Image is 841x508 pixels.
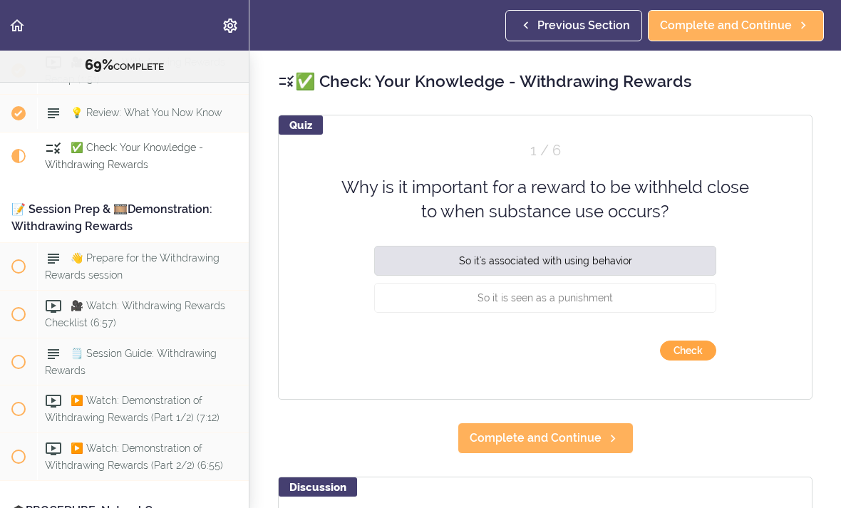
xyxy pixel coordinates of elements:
[459,254,632,266] span: So it's associated with using behavior
[279,115,323,135] div: Quiz
[45,395,220,423] span: ▶️ Watch: Demonstration of Withdrawing Rewards (Part 1/2) (7:12)
[339,175,752,224] div: Why is it important for a reward to be withheld close to when substance use occurs?
[374,282,716,312] button: So it is seen as a punishment
[85,56,113,73] span: 69%
[9,17,26,34] svg: Back to course curriculum
[505,10,642,41] a: Previous Section
[222,17,239,34] svg: Settings Menu
[478,291,613,303] span: So it is seen as a punishment
[648,10,824,41] a: Complete and Continue
[71,107,222,118] span: 💡 Review: What You Now Know
[45,142,203,170] span: ✅ Check: Your Knowledge - Withdrawing Rewards
[278,69,812,93] h2: ✅ Check: Your Knowledge - Withdrawing Rewards
[374,140,716,161] div: Question 1 out of 6
[18,56,231,75] div: COMPLETE
[660,341,716,361] button: submit answer
[458,423,634,454] a: Complete and Continue
[45,300,225,328] span: 🎥 Watch: Withdrawing Rewards Checklist (6:57)
[279,477,357,497] div: Discussion
[660,17,792,34] span: Complete and Continue
[45,348,217,375] span: 🗒️ Session Guide: Withdrawing Rewards
[45,252,220,280] span: 👋 Prepare for the Withdrawing Rewards session
[537,17,630,34] span: Previous Section
[374,245,716,275] button: So it's associated with using behavior
[45,443,223,471] span: ▶️ Watch: Demonstration of Withdrawing Rewards (Part 2/2) (6:55)
[470,430,602,447] span: Complete and Continue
